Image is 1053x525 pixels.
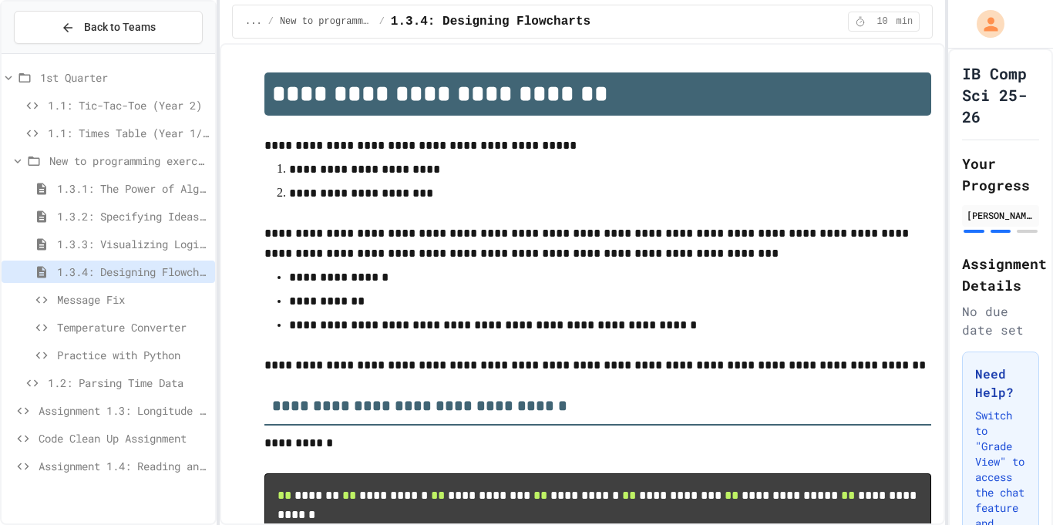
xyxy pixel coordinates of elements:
span: 10 [870,15,895,28]
span: New to programming exercises [280,15,373,28]
div: No due date set [962,302,1039,339]
span: Assignment 1.3: Longitude and Latitude Data [39,402,209,419]
span: 1.3.1: The Power of Algorithms [57,180,209,197]
span: Temperature Converter [57,319,209,335]
span: New to programming exercises [49,153,209,169]
span: 1st Quarter [40,69,209,86]
span: Message Fix [57,291,209,308]
span: / [268,15,274,28]
h2: Your Progress [962,153,1039,196]
span: Assignment 1.4: Reading and Parsing Data [39,458,209,474]
span: 1.1: Tic-Tac-Toe (Year 2) [48,97,209,113]
div: [PERSON_NAME] [967,208,1034,222]
h1: IB Comp Sci 25-26 [962,62,1039,127]
iframe: chat widget [925,396,1038,462]
span: Practice with Python [57,347,209,363]
span: Back to Teams [84,19,156,35]
h3: Need Help? [975,365,1026,402]
span: 1.1: Times Table (Year 1/SL) [48,125,209,141]
span: 1.2: Parsing Time Data [48,375,209,391]
span: 1.3.3: Visualizing Logic with Flowcharts [57,236,209,252]
div: My Account [960,6,1008,42]
span: / [379,15,385,28]
span: min [897,15,913,28]
h2: Assignment Details [962,253,1039,296]
span: 1.3.2: Specifying Ideas with Pseudocode [57,208,209,224]
span: Code Clean Up Assignment [39,430,209,446]
span: 1.3.4: Designing Flowcharts [391,12,590,31]
iframe: chat widget [988,463,1038,510]
span: 1.3.4: Designing Flowcharts [57,264,209,280]
button: Back to Teams [14,11,203,44]
span: ... [245,15,262,28]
